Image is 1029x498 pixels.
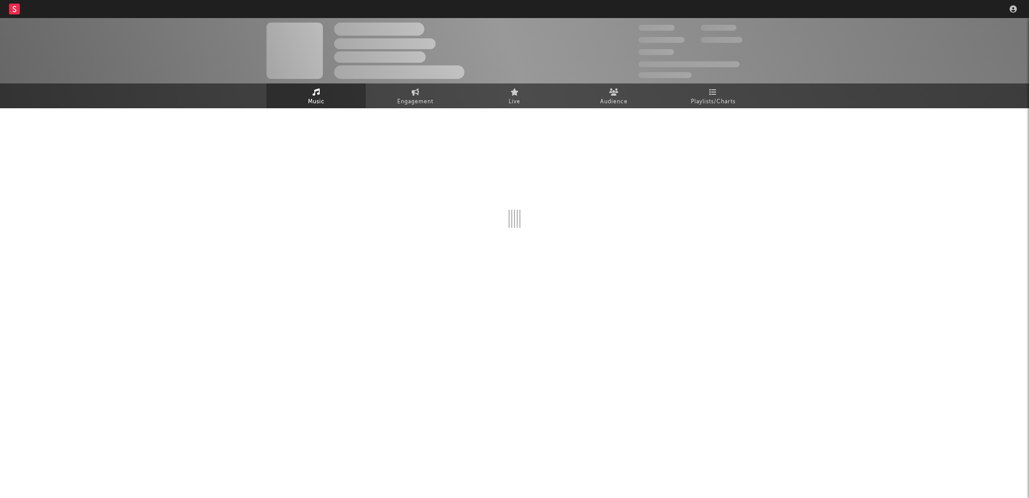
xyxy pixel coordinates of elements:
span: 50,000,000 [639,37,684,43]
a: Playlists/Charts [663,83,763,108]
span: 1,000,000 [701,37,742,43]
span: Audience [600,97,628,107]
a: Engagement [366,83,465,108]
span: 50,000,000 Monthly Listeners [639,61,740,67]
a: Audience [564,83,663,108]
span: Playlists/Charts [691,97,735,107]
span: Music [308,97,325,107]
a: Live [465,83,564,108]
span: Live [509,97,520,107]
span: Engagement [397,97,433,107]
a: Music [266,83,366,108]
span: 100,000 [701,25,736,31]
span: 300,000 [639,25,675,31]
span: 100,000 [639,49,674,55]
span: Jump Score: 85.0 [639,72,692,78]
